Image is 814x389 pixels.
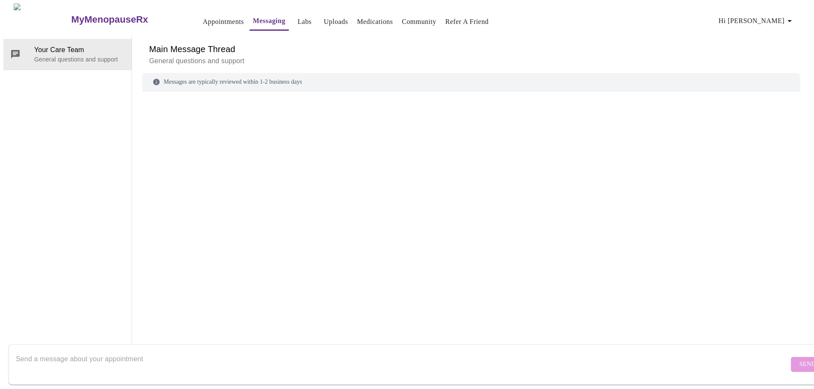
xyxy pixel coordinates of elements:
a: Uploads [324,16,348,28]
p: General questions and support [149,56,793,66]
button: Labs [291,13,318,30]
textarea: Send a message about your appointment [16,351,789,378]
a: MyMenopauseRx [70,5,182,35]
p: General questions and support [34,55,125,64]
h3: MyMenopauseRx [71,14,148,25]
div: Messages are typically reviewed within 1-2 business days [142,73,800,91]
button: Refer a Friend [442,13,492,30]
img: MyMenopauseRx Logo [14,3,70,35]
button: Medications [353,13,396,30]
a: Labs [297,16,311,28]
button: Hi [PERSON_NAME] [715,12,798,29]
a: Messaging [253,15,285,27]
button: Community [399,13,440,30]
div: Your Care TeamGeneral questions and support [3,39,132,70]
a: Medications [357,16,393,28]
span: Hi [PERSON_NAME] [719,15,795,27]
a: Community [402,16,437,28]
span: Your Care Team [34,45,125,55]
button: Messaging [250,12,289,31]
a: Appointments [203,16,244,28]
button: Uploads [320,13,352,30]
a: Refer a Friend [445,16,489,28]
h6: Main Message Thread [149,42,793,56]
button: Appointments [200,13,247,30]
